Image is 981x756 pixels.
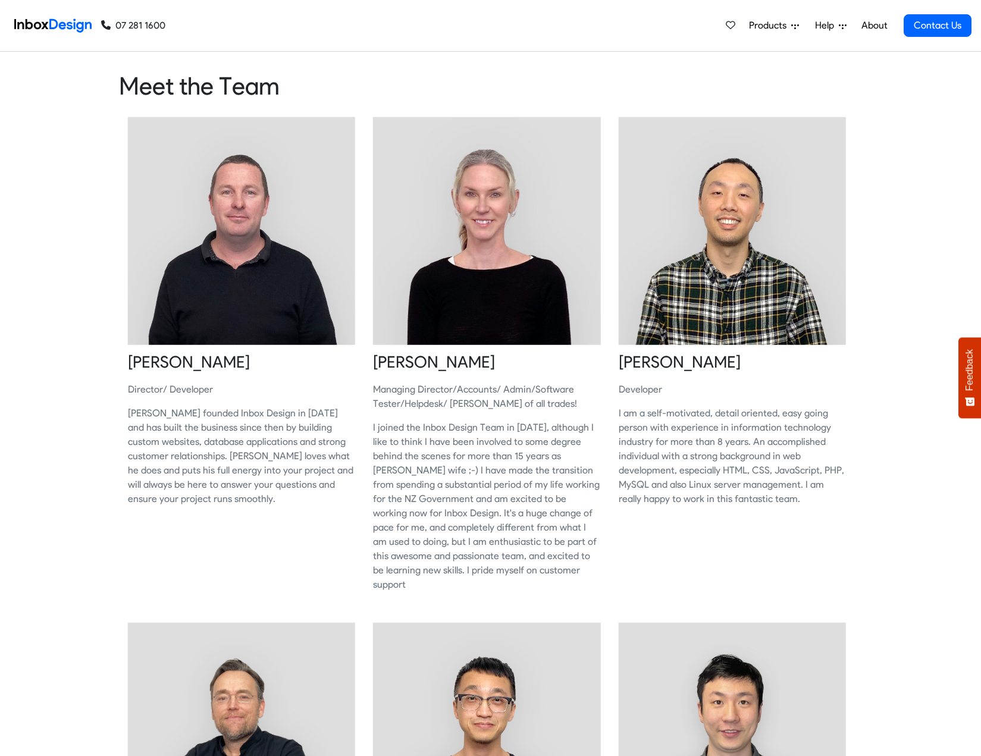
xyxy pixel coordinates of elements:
p: Developer [619,382,847,397]
p: Director/ Developer [128,382,356,397]
a: [PERSON_NAME]Managing Director/Accounts/ Admin/Software Tester/Helpdesk/ [PERSON_NAME] of all tra... [373,117,601,616]
a: About [858,14,891,37]
img: 2021_09_23_jenny.jpg [373,117,601,345]
heading: [PERSON_NAME] [128,352,356,373]
p: I joined the Inbox Design Team in [DATE], although I like to think I have been involved to some d... [373,421,601,592]
heading: [PERSON_NAME] [619,352,847,373]
p: Managing Director/Accounts/ Admin/Software Tester/Helpdesk/ [PERSON_NAME] of all trades! [373,382,601,411]
a: 07 281 1600 [101,18,165,33]
img: 2021_09_23_ken.jpg [619,117,847,345]
a: Products [744,14,804,37]
p: [PERSON_NAME] founded Inbox Design in [DATE] and has built the business since then by building cu... [128,406,356,506]
heading: [PERSON_NAME] [373,352,601,373]
heading: Meet the Team [119,71,863,101]
p: I am a self-motivated, detail oriented, easy going person with experience in information technolo... [619,406,847,506]
span: Help [815,18,839,33]
img: 2021_09_23_sheldon.jpg [128,117,356,345]
span: Products [749,18,791,33]
a: Help [810,14,851,37]
a: [PERSON_NAME]DeveloperI am a self-motivated, detail oriented, easy going person with experience i... [619,117,847,530]
a: [PERSON_NAME]Director/ Developer[PERSON_NAME] founded Inbox Design in [DATE] and has built the bu... [128,117,356,530]
span: Feedback [964,349,975,391]
a: Contact Us [904,14,971,37]
button: Feedback - Show survey [958,337,981,418]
